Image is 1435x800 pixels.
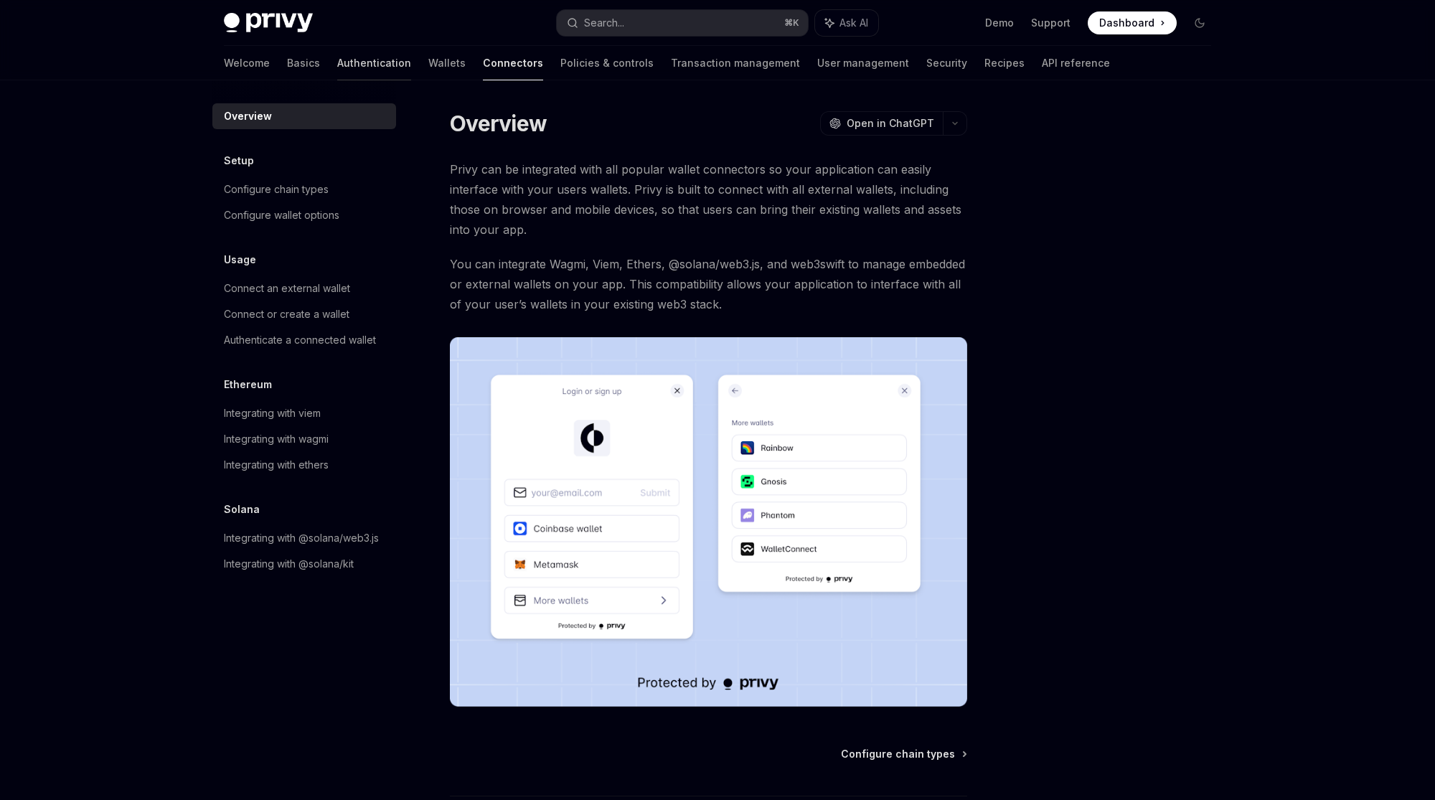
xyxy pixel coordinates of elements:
a: Connectors [483,46,543,80]
a: Dashboard [1088,11,1177,34]
div: Integrating with @solana/kit [224,555,354,573]
a: Integrating with @solana/web3.js [212,525,396,551]
div: Configure chain types [224,181,329,198]
button: Toggle dark mode [1188,11,1211,34]
div: Search... [584,14,624,32]
h5: Ethereum [224,376,272,393]
a: Wallets [428,46,466,80]
span: ⌘ K [784,17,799,29]
a: Integrating with viem [212,400,396,426]
div: Integrating with ethers [224,456,329,474]
button: Search...⌘K [557,10,808,36]
div: Overview [224,108,272,125]
a: Authenticate a connected wallet [212,327,396,353]
a: Configure wallet options [212,202,396,228]
h5: Setup [224,152,254,169]
span: Open in ChatGPT [847,116,934,131]
img: Connectors3 [450,337,967,707]
div: Integrating with wagmi [224,430,329,448]
span: You can integrate Wagmi, Viem, Ethers, @solana/web3.js, and web3swift to manage embedded or exter... [450,254,967,314]
div: Connect or create a wallet [224,306,349,323]
a: Transaction management [671,46,800,80]
a: Connect or create a wallet [212,301,396,327]
img: dark logo [224,13,313,33]
div: Integrating with viem [224,405,321,422]
h5: Usage [224,251,256,268]
a: Configure chain types [212,177,396,202]
a: Connect an external wallet [212,276,396,301]
span: Dashboard [1099,16,1154,30]
div: Connect an external wallet [224,280,350,297]
a: Policies & controls [560,46,654,80]
a: Demo [985,16,1014,30]
a: Integrating with wagmi [212,426,396,452]
a: Configure chain types [841,747,966,761]
a: Overview [212,103,396,129]
button: Open in ChatGPT [820,111,943,136]
a: Basics [287,46,320,80]
span: Ask AI [839,16,868,30]
button: Ask AI [815,10,878,36]
a: User management [817,46,909,80]
span: Privy can be integrated with all popular wallet connectors so your application can easily interfa... [450,159,967,240]
h5: Solana [224,501,260,518]
a: Support [1031,16,1071,30]
span: Configure chain types [841,747,955,761]
a: Recipes [984,46,1025,80]
div: Integrating with @solana/web3.js [224,530,379,547]
a: API reference [1042,46,1110,80]
h1: Overview [450,110,547,136]
a: Welcome [224,46,270,80]
a: Integrating with @solana/kit [212,551,396,577]
a: Security [926,46,967,80]
a: Authentication [337,46,411,80]
div: Authenticate a connected wallet [224,331,376,349]
div: Configure wallet options [224,207,339,224]
a: Integrating with ethers [212,452,396,478]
